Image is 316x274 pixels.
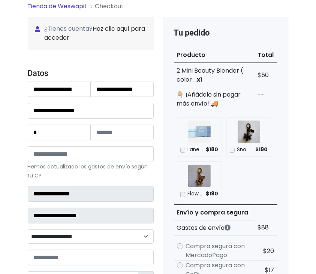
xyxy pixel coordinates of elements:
span: $190 [206,190,219,198]
td: $88 [255,220,277,235]
p: Snow flake coach charm [237,146,253,153]
a: Haz clic aquí para acceder [45,24,145,42]
h4: Tu pedido [174,28,277,38]
small: Hemos actualizado los gastos de envío según tu CP [28,163,148,179]
label: Compra segura con MercadoPago [186,242,252,260]
th: Producto [174,48,255,63]
th: Envío y compra segura [174,205,255,220]
td: 2 Mini Beauty Blender ( color ... [174,63,255,87]
a: Tienda de Weswapit [28,2,87,10]
td: $50 [255,63,277,87]
nav: breadcrumb [28,2,289,17]
th: Gastos de envío [174,220,255,235]
i: Los gastos de envío dependen de códigos postales. ¡Te puedes llevar más productos en un solo envío ! [225,225,231,231]
span: $190 [256,146,268,153]
img: Flower charm [188,165,211,187]
p: Flower charm [187,190,204,198]
img: Snow flake coach charm [238,121,260,143]
li: Checkout [87,2,124,11]
img: Laneige mini water mask 10ml [188,121,211,143]
strong: x1 [197,75,203,84]
span: $20 [264,247,274,255]
td: 👇🏼 ¡Añádelo sin pagar más envío! 🚚 [174,87,255,111]
h4: Datos [28,68,154,78]
td: -- [255,87,277,111]
span: $180 [206,146,219,153]
th: Total [255,48,277,63]
p: Laneige mini water mask 10ml [187,146,204,153]
span: ¿Tienes cuenta? [35,24,146,42]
